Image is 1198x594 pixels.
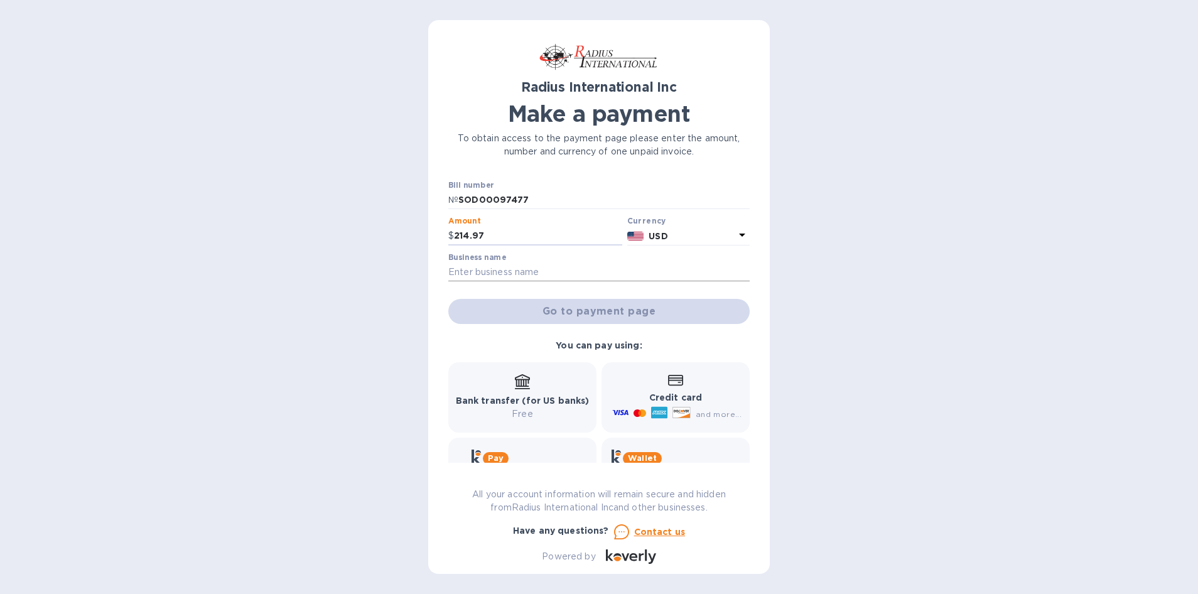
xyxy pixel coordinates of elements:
h1: Make a payment [448,100,750,127]
u: Contact us [634,527,686,537]
p: № [448,193,458,207]
input: Enter bill number [458,191,750,210]
b: Credit card [649,392,702,402]
p: Powered by [542,550,595,563]
input: Enter business name [448,263,750,282]
p: Free [456,408,590,421]
b: USD [649,231,667,241]
label: Bill number [448,181,494,189]
img: USD [627,232,644,240]
p: All your account information will remain secure and hidden from Radius International Inc and othe... [448,488,750,514]
span: and more... [696,409,742,419]
label: Business name [448,254,506,261]
b: Radius International Inc [521,79,677,95]
b: Bank transfer (for US banks) [456,396,590,406]
p: To obtain access to the payment page please enter the amount, number and currency of one unpaid i... [448,132,750,158]
p: $ [448,229,454,242]
b: Wallet [628,453,657,463]
b: Currency [627,216,666,225]
input: 0.00 [454,227,622,246]
b: Have any questions? [513,526,609,536]
b: You can pay using: [556,340,642,350]
b: Pay [488,453,504,463]
label: Amount [448,218,480,225]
